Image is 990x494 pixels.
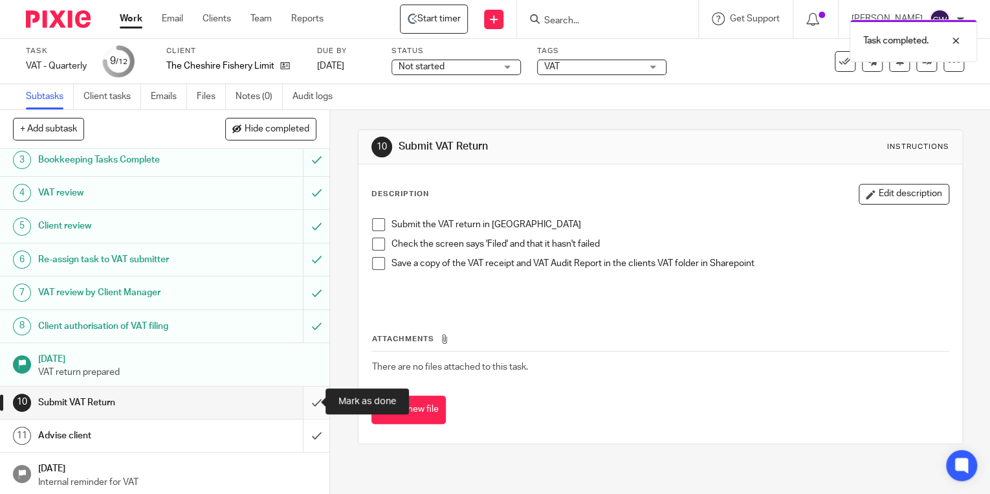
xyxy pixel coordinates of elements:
[400,5,468,34] a: The Cheshire Fishery Limited - VAT - Quarterly
[13,118,84,140] button: + Add subtask
[887,142,949,152] div: Instructions
[166,60,274,73] p: The Cheshire Fishery Limited
[372,335,434,342] span: Attachments
[291,12,324,25] a: Reports
[166,46,301,56] label: Client
[38,283,206,302] h1: VAT review by Client Manager
[38,183,206,203] h1: VAT review
[110,54,127,69] div: 9
[372,363,528,372] span: There are no files attached to this task.
[26,46,87,56] label: Task
[13,251,31,269] div: 6
[13,284,31,302] div: 7
[371,189,429,199] p: Description
[391,238,949,251] p: Check the screen says 'Filed' and that it hasn't failed
[391,257,949,270] p: Save a copy of the VAT receipt and VAT Audit Report in the clients VAT folder in Sharepoint
[26,84,74,109] a: Subtasks
[38,216,206,236] h1: Client review
[151,84,187,109] a: Emails
[399,62,445,71] span: Not started
[371,137,392,157] div: 10
[26,60,87,73] div: VAT - Quarterly
[38,366,316,379] p: VAT return prepared
[13,218,31,236] div: 5
[399,140,688,153] h1: Submit VAT Return
[317,62,344,71] span: [DATE]
[38,393,206,412] h1: Submit VAT Return
[38,150,206,170] h1: Bookkeeping Tasks Complete
[859,184,949,205] button: Edit description
[544,62,560,71] span: VAT
[203,12,231,25] a: Clients
[162,12,183,25] a: Email
[26,10,91,28] img: Pixie
[245,124,309,135] span: Hide completed
[371,396,446,425] button: Attach new file
[391,218,949,231] p: Submit the VAT return in [GEOGRAPHIC_DATA]
[38,476,316,489] p: Internal reminder for VAT
[929,9,950,30] img: svg%3E
[417,12,461,25] span: Start timer
[38,317,206,336] h1: Client authorisation of VAT filing
[38,459,316,475] h1: [DATE]
[83,84,141,109] a: Client tasks
[391,46,521,56] label: Status
[292,84,342,109] a: Audit logs
[13,317,31,335] div: 8
[236,84,283,109] a: Notes (0)
[116,58,127,65] small: /12
[13,151,31,169] div: 3
[13,427,31,445] div: 11
[38,350,316,366] h1: [DATE]
[317,46,375,56] label: Due by
[13,184,31,202] div: 4
[197,84,226,109] a: Files
[38,426,206,445] h1: Advise client
[13,394,31,412] div: 10
[250,12,272,25] a: Team
[38,250,206,269] h1: Re-assign task to VAT submitter
[863,34,929,47] p: Task completed.
[225,118,316,140] button: Hide completed
[120,12,142,25] a: Work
